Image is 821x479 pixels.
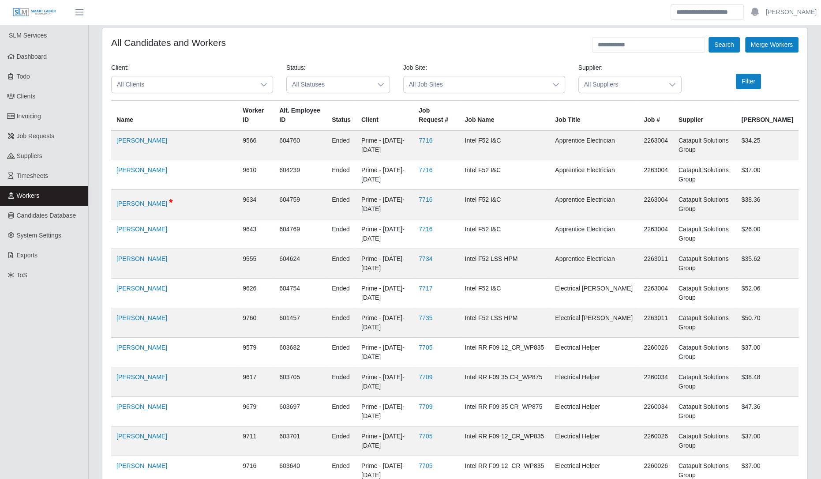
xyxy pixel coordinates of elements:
[326,279,356,308] td: ended
[736,219,799,249] td: $26.00
[745,37,799,53] button: Merge Workers
[17,53,47,60] span: Dashboard
[419,137,432,144] a: 7716
[671,4,744,20] input: Search
[116,403,167,410] a: [PERSON_NAME]
[17,132,55,140] span: Job Requests
[326,308,356,338] td: ended
[274,367,326,397] td: 603705
[274,160,326,190] td: 604239
[17,232,61,239] span: System Settings
[237,426,274,456] td: 9711
[17,172,49,179] span: Timesheets
[326,397,356,426] td: ended
[459,279,550,308] td: Intel F52 I&C
[403,63,427,72] label: Job Site:
[326,101,356,131] th: Status
[356,397,413,426] td: Prime - [DATE]-[DATE]
[736,249,799,279] td: $35.62
[736,160,799,190] td: $37.00
[709,37,739,53] button: Search
[17,212,76,219] span: Candidates Database
[116,200,167,207] a: [PERSON_NAME]
[356,338,413,367] td: Prime - [DATE]-[DATE]
[459,308,550,338] td: Intel F52 LSS HPM
[638,219,673,249] td: 2263004
[326,338,356,367] td: ended
[638,190,673,219] td: 2263004
[237,397,274,426] td: 9679
[237,190,274,219] td: 9634
[459,130,550,160] td: Intel F52 I&C
[356,308,413,338] td: Prime - [DATE]-[DATE]
[17,73,30,80] span: Todo
[116,433,167,440] a: [PERSON_NAME]
[459,190,550,219] td: Intel F52 I&C
[736,338,799,367] td: $37.00
[550,308,638,338] td: Electrical [PERSON_NAME]
[287,76,372,93] span: All Statuses
[419,462,432,469] a: 7705
[550,130,638,160] td: Apprentice Electrician
[459,160,550,190] td: Intel F52 I&C
[274,308,326,338] td: 601457
[736,367,799,397] td: $38.48
[116,137,167,144] a: [PERSON_NAME]
[736,190,799,219] td: $38.36
[169,197,173,208] span: DO NOT USE
[326,249,356,279] td: ended
[326,219,356,249] td: ended
[356,426,413,456] td: Prime - [DATE]-[DATE]
[111,101,237,131] th: Name
[116,226,167,233] a: [PERSON_NAME]
[326,160,356,190] td: ended
[673,249,736,279] td: Catapult Solutions Group
[274,101,326,131] th: Alt. Employee ID
[638,130,673,160] td: 2263004
[550,249,638,279] td: Apprentice Electrician
[326,190,356,219] td: ended
[459,101,550,131] th: Job Name
[237,130,274,160] td: 9566
[116,255,167,262] a: [PERSON_NAME]
[638,279,673,308] td: 2263004
[356,190,413,219] td: Prime - [DATE]-[DATE]
[17,272,27,279] span: ToS
[116,314,167,321] a: [PERSON_NAME]
[111,37,226,48] h4: All Candidates and Workers
[237,101,274,131] th: Worker ID
[356,279,413,308] td: Prime - [DATE]-[DATE]
[579,76,664,93] span: All Suppliers
[459,249,550,279] td: Intel F52 LSS HPM
[550,426,638,456] td: Electrical Helper
[673,190,736,219] td: Catapult Solutions Group
[419,373,432,381] a: 7709
[550,101,638,131] th: Job Title
[638,308,673,338] td: 2263011
[550,397,638,426] td: Electrical Helper
[736,426,799,456] td: $37.00
[286,63,306,72] label: Status:
[638,338,673,367] td: 2260026
[274,279,326,308] td: 604754
[550,338,638,367] td: Electrical Helper
[638,101,673,131] th: Job #
[736,74,761,89] button: Filter
[638,397,673,426] td: 2260034
[116,285,167,292] a: [PERSON_NAME]
[459,367,550,397] td: Intel RR F09 35 CR_WP875
[419,255,432,262] a: 7734
[356,249,413,279] td: Prime - [DATE]-[DATE]
[766,8,817,17] a: [PERSON_NAME]
[638,426,673,456] td: 2260026
[419,196,432,203] a: 7716
[459,219,550,249] td: Intel F52 I&C
[116,166,167,173] a: [PERSON_NAME]
[673,101,736,131] th: Supplier
[12,8,56,17] img: SLM Logo
[274,426,326,456] td: 603701
[550,279,638,308] td: Electrical [PERSON_NAME]
[736,397,799,426] td: $47.36
[736,279,799,308] td: $52.06
[419,314,432,321] a: 7735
